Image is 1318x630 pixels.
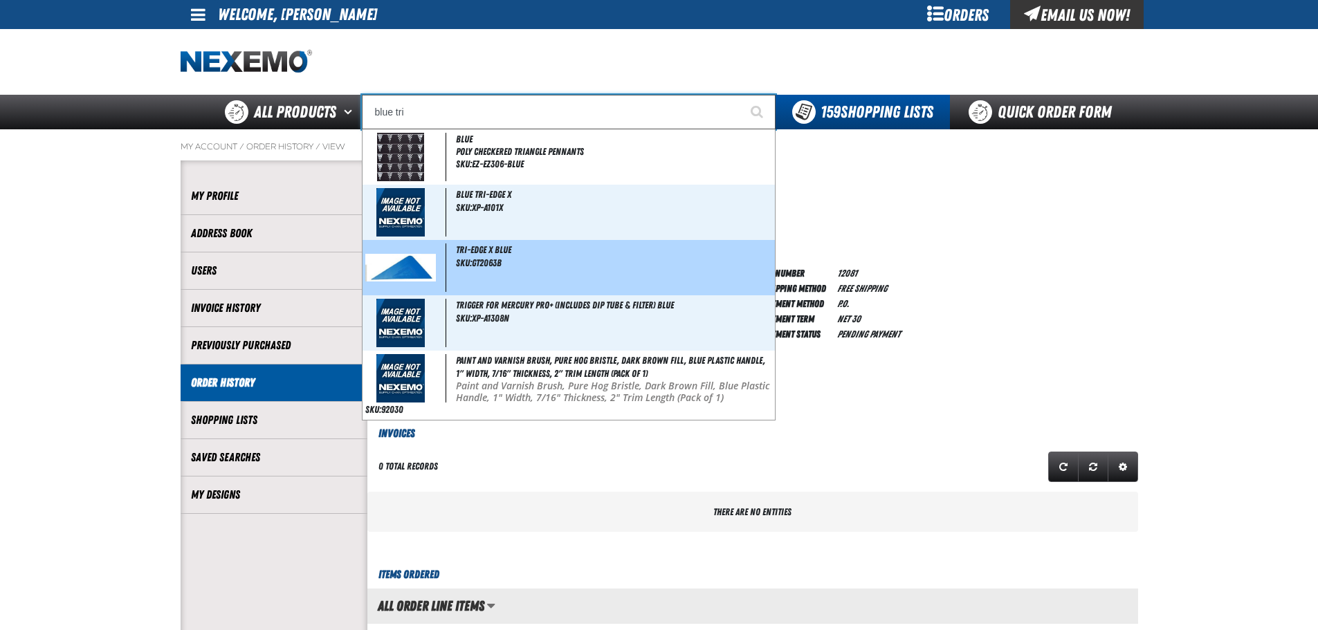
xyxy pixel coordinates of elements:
[1108,452,1138,482] a: Expand or Collapse Grid Settings
[181,141,237,152] a: My Account
[191,412,357,428] a: Shopping Lists
[764,311,832,326] td: Payment Term
[837,298,849,309] span: P.O.
[837,268,857,279] span: 12081
[191,487,357,503] a: My Designs
[456,355,765,379] span: Paint and Varnish Brush, Pure Hog Bristle, Dark Brown Fill, Blue Plastic Handle, 1" Width, 7/16" ...
[378,460,438,473] div: 0 total records
[181,50,312,74] a: Home
[191,263,357,279] a: Users
[950,95,1137,129] a: Quick Order Form
[456,244,511,255] span: Tri-Edge X Blue
[365,254,437,282] img: 5b1158d41da27658791464-tri_edge_x_blue.jpg
[456,299,674,311] span: Trigger For Mercury Pro+ (Includes Dip Tube & Filter) Blue
[837,283,887,294] span: Free Shipping
[181,141,1138,152] nav: Breadcrumbs
[456,146,771,158] span: Poly Checkered Triangle Pennants
[456,313,509,324] span: SKU:XP-A1308N
[239,141,244,152] span: /
[821,102,933,122] span: Shopping Lists
[365,404,403,415] span: SKU:92030
[456,380,771,404] p: Paint and Varnish Brush, Pure Hog Bristle, Dark Brown Fill, Blue Plastic Handle, 1" Width, 7/16" ...
[376,354,425,402] img: missing_image.jpg
[764,265,832,280] td: PO Number
[821,102,841,122] strong: 159
[837,328,900,340] span: Pending payment
[315,141,320,152] span: /
[456,158,524,169] span: SKU:EZ-EZ306-BLUE
[376,188,425,237] img: missing_image.jpg
[191,337,357,353] a: Previously Purchased
[456,202,503,213] span: SKU:XP-A101X
[254,100,336,124] span: All Products
[367,598,484,613] h2: All Order Line Items
[191,188,357,204] a: My Profile
[1078,452,1108,482] a: Reset grid action
[1048,452,1079,482] a: Refresh grid action
[776,95,950,129] button: You have 159 Shopping Lists. Open to view details
[191,450,357,465] a: Saved Searches
[181,50,312,74] img: Nexemo logo
[376,299,425,347] img: missing_image.jpg
[456,257,502,268] span: SKU:GT2063B
[377,133,424,181] img: 5b2444d56fc81187871832-EZ306.jpg
[367,566,1138,583] h3: Items Ordered
[764,295,832,311] td: Payment Method
[456,133,473,145] span: BLUE
[764,280,832,295] td: Shipping Method
[456,189,511,200] span: Blue Tri-Edge X
[246,141,313,152] a: Order History
[191,225,357,241] a: Address Book
[191,375,357,391] a: Order History
[764,326,832,341] td: Payment Status
[339,95,362,129] button: Open All Products pages
[367,425,1138,442] h3: Invoices
[486,594,495,618] button: Manage grid views. Current view is All Order Line Items
[362,95,776,129] input: Search
[322,141,345,152] a: View
[191,300,357,316] a: Invoice History
[741,95,776,129] button: Start Searching
[713,506,791,517] span: There are no entities
[837,313,861,324] span: Net 30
